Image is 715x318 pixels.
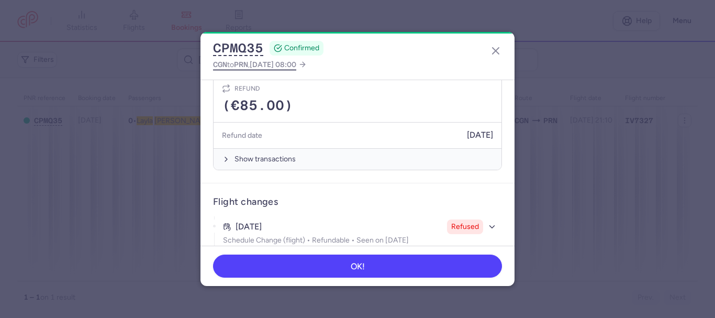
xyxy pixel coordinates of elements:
span: to , [213,58,296,71]
span: (€85.00) [222,98,293,114]
button: [DATE]RefusedSchedule Change (flight) • Refundable • Seen on [DATE] [220,216,502,248]
span: CGN [213,60,227,69]
span: [DATE] [467,130,493,140]
h5: Refund date [222,129,262,142]
button: CPMQ35 [213,40,263,56]
span: Refused [451,222,479,232]
button: Show transactions [214,148,501,170]
span: CONFIRMED [284,43,319,53]
span: OK! [351,262,365,271]
time: [DATE] [236,222,262,232]
div: Refund(€85.00) [214,75,501,123]
h3: Flight changes [213,196,278,208]
span: PRN [234,60,248,69]
span: [DATE] 08:00 [250,60,296,69]
h4: Refund [234,83,260,94]
p: Schedule Change (flight) • Refundable • Seen on [DATE] [223,236,499,245]
button: OK! [213,255,502,278]
a: CGNtoPRN,[DATE] 08:00 [213,58,307,71]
